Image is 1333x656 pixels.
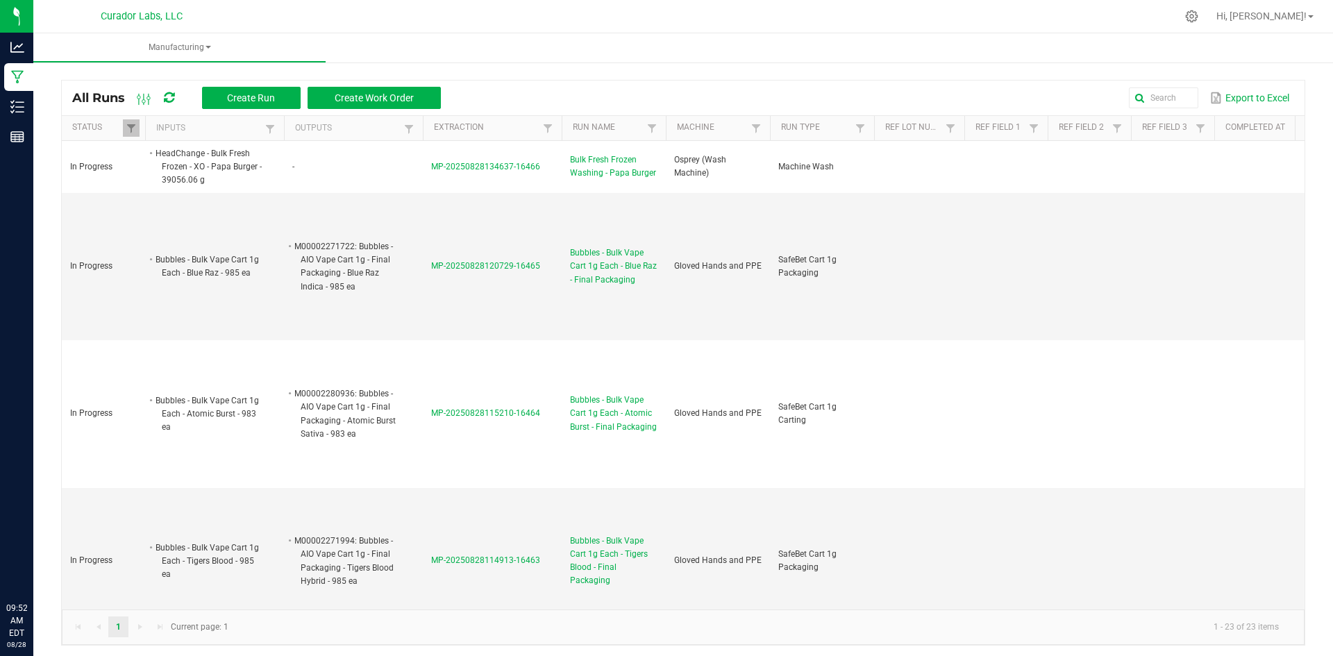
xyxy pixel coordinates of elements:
a: Filter [942,119,959,137]
inline-svg: Inventory [10,100,24,114]
p: 08/28 [6,639,27,650]
span: SafeBet Cart 1g Carting [778,402,837,425]
div: Manage settings [1183,10,1200,23]
th: Outputs [284,116,423,141]
a: Filter [1025,119,1042,137]
a: Ref Field 1Sortable [975,122,1025,133]
div: All Runs [72,86,451,110]
span: Bulk Fresh Frozen Washing - Papa Burger [570,153,657,180]
inline-svg: Reports [10,130,24,144]
span: Bubbles - Bulk Vape Cart 1g Each - Atomic Burst - Final Packaging [570,394,657,434]
a: Filter [1109,119,1125,137]
a: MachineSortable [677,122,747,133]
button: Create Work Order [308,87,441,109]
span: Machine Wash [778,162,834,171]
span: Hi, [PERSON_NAME]! [1216,10,1307,22]
a: Run NameSortable [573,122,643,133]
a: Filter [644,119,660,137]
a: Run TypeSortable [781,122,851,133]
span: In Progress [70,555,112,565]
li: M00002271994: Bubbles - AIO Vape Cart 1g - Final Packaging - Tigers Blood Hybrid - 985 ea [292,534,402,588]
a: Page 1 [108,616,128,637]
a: Manufacturing [33,33,326,62]
li: M00002271722: Bubbles - AIO Vape Cart 1g - Final Packaging - Blue Raz Indica - 985 ea [292,239,402,294]
span: Gloved Hands and PPE [674,408,762,418]
inline-svg: Manufacturing [10,70,24,84]
span: MP-20250828115210-16464 [431,408,540,418]
span: In Progress [70,162,112,171]
input: Search [1129,87,1198,108]
a: Filter [852,119,869,137]
a: Filter [748,119,764,137]
span: Bubbles - Bulk Vape Cart 1g Each - Tigers Blood - Final Packaging [570,535,657,588]
span: Gloved Hands and PPE [674,555,762,565]
a: Filter [1192,119,1209,137]
a: Filter [262,120,278,137]
a: Filter [123,119,140,137]
a: Ref Field 2Sortable [1059,122,1108,133]
span: Create Run [227,92,275,103]
a: Filter [401,120,417,137]
li: Bubbles - Bulk Vape Cart 1g Each - Atomic Burst - 983 ea [153,394,263,435]
kendo-pager: Current page: 1 [62,609,1305,645]
button: Export to Excel [1207,86,1293,110]
li: Bubbles - Bulk Vape Cart 1g Each - Tigers Blood - 985 ea [153,541,263,582]
span: In Progress [70,261,112,271]
p: 09:52 AM EDT [6,602,27,639]
button: Create Run [202,87,301,109]
th: Inputs [145,116,284,141]
a: Filter [539,119,556,137]
span: MP-20250828134637-16466 [431,162,540,171]
span: In Progress [70,408,112,418]
a: ExtractionSortable [434,122,539,133]
span: SafeBet Cart 1g Packaging [778,549,837,572]
span: Create Work Order [335,92,414,103]
li: HeadChange - Bulk Fresh Frozen - XO - Papa Burger - 39056.06 g [153,146,263,187]
li: Bubbles - Bulk Vape Cart 1g Each - Blue Raz - 985 ea [153,253,263,280]
li: M00002280936: Bubbles - AIO Vape Cart 1g - Final Packaging - Atomic Burst Sativa - 983 ea [292,387,402,441]
span: Bubbles - Bulk Vape Cart 1g Each - Blue Raz - Final Packaging [570,246,657,287]
span: Gloved Hands and PPE [674,261,762,271]
span: Manufacturing [33,42,326,53]
inline-svg: Analytics [10,40,24,54]
span: MP-20250828120729-16465 [431,261,540,271]
a: Ref Field 3Sortable [1142,122,1191,133]
span: SafeBet Cart 1g Packaging [778,255,837,278]
a: StatusSortable [72,122,122,133]
span: Osprey (Wash Machine) [674,155,726,178]
kendo-pager-info: 1 - 23 of 23 items [237,616,1290,639]
td: - [284,141,423,194]
span: Curador Labs, LLC [101,10,183,22]
a: Ref Lot NumberSortable [885,122,941,133]
span: MP-20250828114913-16463 [431,555,540,565]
